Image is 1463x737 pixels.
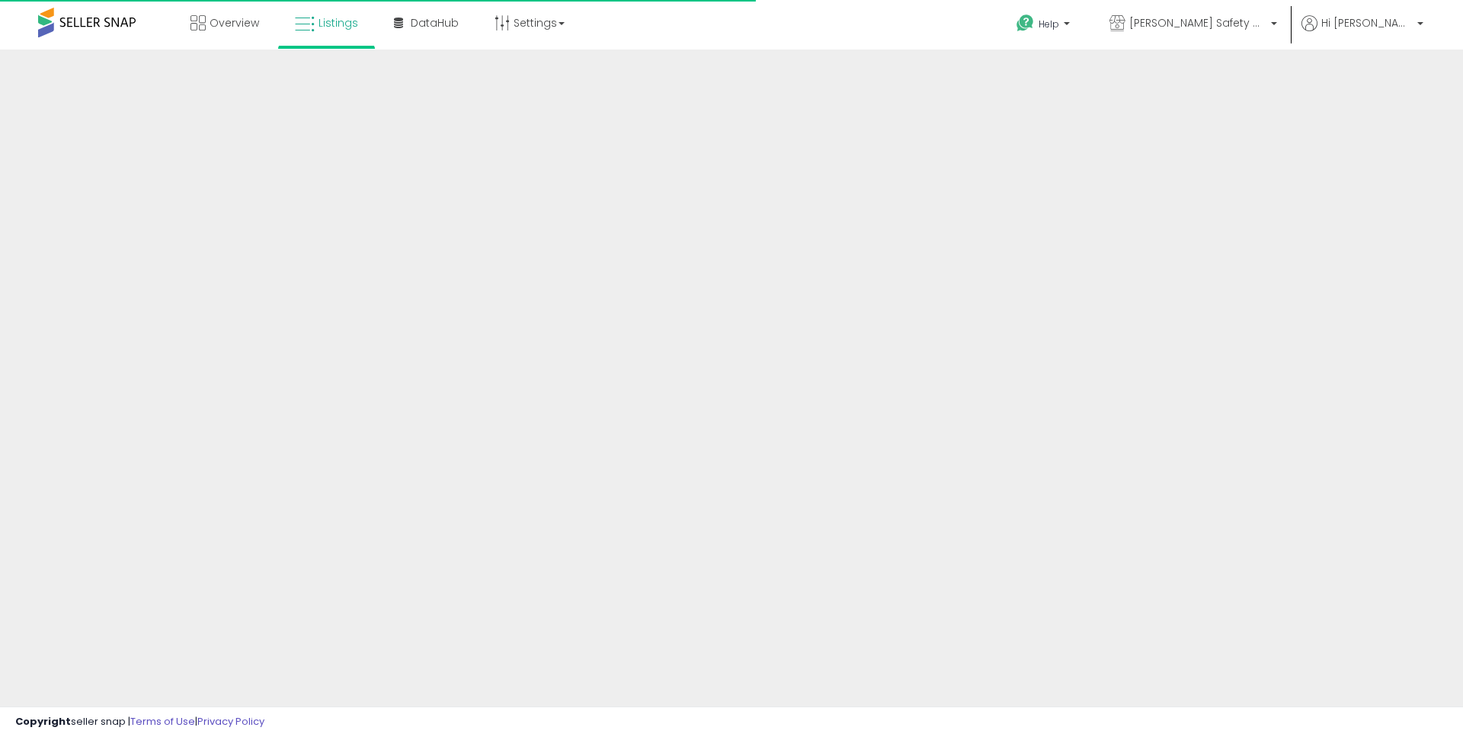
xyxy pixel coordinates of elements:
[1301,15,1423,50] a: Hi [PERSON_NAME]
[210,15,259,30] span: Overview
[1129,15,1266,30] span: [PERSON_NAME] Safety & Supply
[1321,15,1413,30] span: Hi [PERSON_NAME]
[1016,14,1035,33] i: Get Help
[1039,18,1059,30] span: Help
[319,15,358,30] span: Listings
[411,15,459,30] span: DataHub
[1004,2,1085,50] a: Help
